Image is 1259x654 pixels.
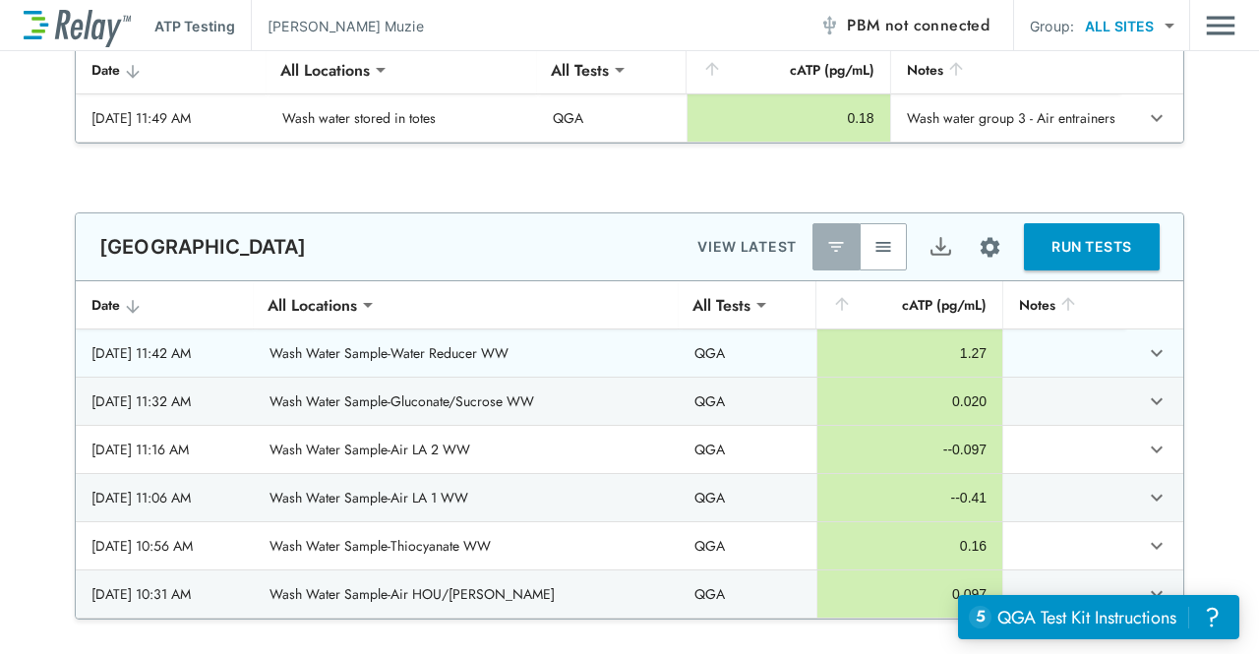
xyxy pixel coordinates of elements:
table: sticky table [76,281,1183,619]
div: 0.18 [703,108,873,128]
img: View All [873,237,893,257]
p: [PERSON_NAME] Muzie [268,16,424,36]
div: [DATE] 11:32 AM [91,391,238,411]
th: Date [76,46,267,94]
button: expand row [1140,101,1173,135]
button: Main menu [1206,7,1235,44]
div: cATP (pg/mL) [702,58,873,82]
div: cATP (pg/mL) [832,293,987,317]
button: Export [917,223,964,270]
div: [DATE] 11:16 AM [91,440,238,459]
div: 0.020 [833,391,987,411]
td: QGA [679,570,816,618]
td: Wash Water Sample-Air LA 2 WW [254,426,679,473]
button: expand row [1140,481,1173,514]
span: not connected [885,14,989,36]
td: Wash Water Sample-Air HOU/[PERSON_NAME] [254,570,679,618]
p: [GEOGRAPHIC_DATA] [99,235,307,259]
p: Group: [1030,16,1074,36]
button: expand row [1140,529,1173,563]
td: QGA [679,522,816,569]
button: PBM not connected [811,6,997,45]
img: Settings Icon [978,235,1002,260]
td: QGA [679,474,816,521]
div: [DATE] 11:49 AM [91,108,251,128]
div: [DATE] 10:31 AM [91,584,238,604]
button: expand row [1140,385,1173,418]
div: 1.27 [833,343,987,363]
td: QGA [679,329,816,377]
span: PBM [847,12,989,39]
div: 0.097 [833,584,987,604]
td: Wash Water Sample-Gluconate/Sucrose WW [254,378,679,425]
img: Export Icon [929,235,953,260]
th: Date [76,281,254,329]
td: Wash Water Sample-Thiocyanate WW [254,522,679,569]
button: RUN TESTS [1024,223,1160,270]
img: LuminUltra Relay [24,5,131,47]
div: All Tests [537,50,623,89]
button: expand row [1140,336,1173,370]
p: ATP Testing [154,16,235,36]
div: Notes [1019,293,1109,317]
td: QGA [679,426,816,473]
td: Wash water stored in totes [267,94,537,142]
div: [DATE] 10:56 AM [91,536,238,556]
p: VIEW LATEST [697,235,797,259]
button: expand row [1140,433,1173,466]
div: --0.41 [833,488,987,507]
div: Notes [907,58,1105,82]
img: Drawer Icon [1206,7,1235,44]
div: [DATE] 11:42 AM [91,343,238,363]
table: sticky table [76,46,1183,143]
div: All Locations [254,285,371,325]
td: QGA [537,94,687,142]
td: Wash water group 3 - Air entrainers [890,94,1120,142]
img: Offline Icon [819,16,839,35]
td: Wash Water Sample-Air LA 1 WW [254,474,679,521]
div: All Tests [679,285,764,325]
div: All Locations [267,50,384,89]
button: Site setup [964,221,1016,273]
img: Latest [826,237,846,257]
td: QGA [679,378,816,425]
div: 0.16 [833,536,987,556]
div: --0.097 [833,440,987,459]
td: Wash Water Sample-Water Reducer WW [254,329,679,377]
iframe: Resource center [958,595,1239,639]
button: expand row [1140,577,1173,611]
div: [DATE] 11:06 AM [91,488,238,507]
